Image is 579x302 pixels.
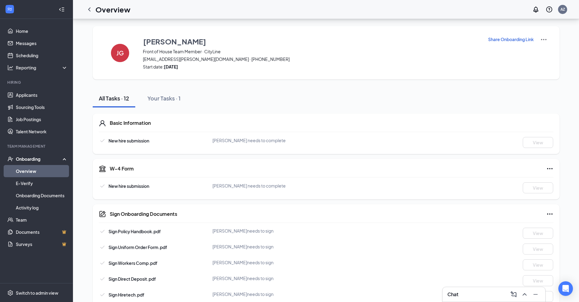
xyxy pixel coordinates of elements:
[212,228,364,234] div: [PERSON_NAME] needs to sign
[109,183,149,189] span: New hire submission
[143,36,480,47] button: [PERSON_NAME]
[546,6,553,13] svg: QuestionInfo
[99,244,106,251] svg: Checkmark
[99,210,106,218] svg: CompanyDocumentIcon
[212,138,286,143] span: [PERSON_NAME] needs to complete
[16,125,68,138] a: Talent Network
[16,37,68,49] a: Messages
[16,177,68,189] a: E-Verify
[523,228,553,239] button: View
[86,6,93,13] svg: ChevronLeft
[109,229,161,234] span: Sign Policy Handbook.pdf
[109,260,157,266] span: Sign Workers Comp.pdf
[523,137,553,148] button: View
[520,290,529,299] button: ChevronUp
[16,89,68,101] a: Applicants
[531,290,540,299] button: Minimize
[109,244,167,250] span: Sign Uniform Order Form.pdf
[546,210,553,218] svg: Ellipses
[110,120,151,126] h5: Basic Information
[99,228,106,235] svg: Checkmark
[510,291,517,298] svg: ComposeMessage
[95,4,130,15] h1: Overview
[16,226,68,238] a: DocumentsCrown
[143,36,206,47] h3: [PERSON_NAME]
[116,51,124,55] h4: JG
[7,144,67,149] div: Team Management
[7,80,67,85] div: Hiring
[523,259,553,270] button: View
[99,120,106,127] svg: User
[212,183,286,188] span: [PERSON_NAME] needs to complete
[143,48,480,54] span: Front of House Team Member · CityLine
[110,211,177,217] h5: Sign Onboarding Documents
[447,291,458,298] h3: Chat
[109,138,149,143] span: New hire submission
[99,94,129,102] div: All Tasks · 12
[109,292,144,297] span: Sign Hiretech.pdf
[16,49,68,61] a: Scheduling
[143,56,480,62] span: [EMAIL_ADDRESS][PERSON_NAME][DOMAIN_NAME] · [PHONE_NUMBER]
[109,276,156,282] span: Sign Direct Deposit.pdf
[147,94,181,102] div: Your Tasks · 1
[532,6,539,13] svg: Notifications
[99,275,106,283] svg: Checkmark
[99,165,106,172] svg: TaxGovernmentIcon
[546,165,553,172] svg: Ellipses
[532,291,539,298] svg: Minimize
[99,291,106,298] svg: Checkmark
[212,259,364,265] div: [PERSON_NAME] needs to sign
[488,36,534,42] p: Share Onboarding Link
[164,64,178,69] strong: [DATE]
[7,290,13,296] svg: Settings
[488,36,534,43] button: Share Onboarding Link
[16,238,68,250] a: SurveysCrown
[523,275,553,286] button: View
[16,214,68,226] a: Team
[212,244,364,250] div: [PERSON_NAME] needs to sign
[59,6,65,12] svg: Collapse
[99,182,106,190] svg: Checkmark
[523,244,553,255] button: View
[99,137,106,144] svg: Checkmark
[99,259,106,267] svg: Checkmark
[16,165,68,177] a: Overview
[523,182,553,193] button: View
[7,6,13,12] svg: WorkstreamLogo
[16,65,68,71] div: Reporting
[509,290,519,299] button: ComposeMessage
[143,64,480,70] span: Start date:
[16,202,68,214] a: Activity log
[16,113,68,125] a: Job Postings
[16,101,68,113] a: Sourcing Tools
[540,36,547,43] img: More Actions
[16,290,58,296] div: Switch to admin view
[16,189,68,202] a: Onboarding Documents
[16,156,63,162] div: Onboarding
[110,165,134,172] h5: W-4 Form
[7,156,13,162] svg: UserCheck
[7,65,13,71] svg: Analysis
[521,291,528,298] svg: ChevronUp
[560,7,565,12] div: AZ
[16,25,68,37] a: Home
[212,275,364,281] div: [PERSON_NAME] needs to sign
[212,291,364,297] div: [PERSON_NAME] needs to sign
[105,36,135,70] button: JG
[558,281,573,296] div: Open Intercom Messenger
